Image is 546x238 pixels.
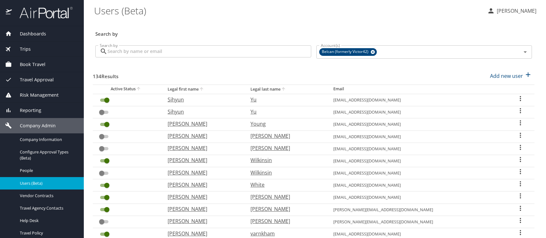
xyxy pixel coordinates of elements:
span: Help Desk [20,218,76,224]
div: Belcan (formerly Victor42) [319,48,377,56]
td: [PERSON_NAME][EMAIL_ADDRESS][DOMAIN_NAME] [328,204,506,216]
span: Reporting [12,107,41,114]
span: Travel Agency Contacts [20,205,76,211]
p: Sihyun [168,108,238,115]
button: [PERSON_NAME] [485,5,539,17]
p: [PERSON_NAME] [168,181,238,189]
p: [PERSON_NAME] [168,169,238,176]
td: [EMAIL_ADDRESS][DOMAIN_NAME] [328,118,506,130]
span: Configure Approval Types (Beta) [20,149,76,161]
p: [PERSON_NAME] [250,205,320,213]
img: airportal-logo.png [12,6,73,19]
span: Vendor Contracts [20,193,76,199]
p: Add new user [490,72,523,80]
td: [PERSON_NAME][EMAIL_ADDRESS][DOMAIN_NAME] [328,216,506,228]
p: [PERSON_NAME] [250,193,320,201]
span: Users (Beta) [20,180,76,186]
h3: Search by [95,26,532,38]
p: Wilkinsin [250,156,320,164]
span: Belcan (formerly Victor42) [319,48,372,55]
p: Yu [250,108,320,115]
span: People [20,167,76,174]
p: [PERSON_NAME] [495,7,536,15]
td: [EMAIL_ADDRESS][DOMAIN_NAME] [328,179,506,191]
th: Active Status [93,85,162,94]
td: [EMAIL_ADDRESS][DOMAIN_NAME] [328,191,506,204]
p: Wilkinsin [250,169,320,176]
td: [EMAIL_ADDRESS][DOMAIN_NAME] [328,106,506,118]
button: sort [136,86,142,92]
td: [EMAIL_ADDRESS][DOMAIN_NAME] [328,94,506,106]
button: sort [199,86,205,93]
span: Book Travel [12,61,45,68]
th: Legal last name [245,85,328,94]
th: Legal first name [162,85,245,94]
button: sort [281,86,287,93]
p: [PERSON_NAME] [168,193,238,201]
img: icon-airportal.png [6,6,12,19]
p: [PERSON_NAME] [250,144,320,152]
td: [EMAIL_ADDRESS][DOMAIN_NAME] [328,167,506,179]
p: Young [250,120,320,128]
p: Yu [250,96,320,103]
button: Open [521,48,530,56]
p: [PERSON_NAME] [168,132,238,140]
p: [PERSON_NAME] [250,132,320,140]
td: [EMAIL_ADDRESS][DOMAIN_NAME] [328,155,506,167]
input: Search by name or email [107,45,311,57]
span: Company Information [20,137,76,143]
span: Travel Approval [12,76,54,83]
p: [PERSON_NAME] [168,217,238,225]
h3: 134 Results [93,69,118,80]
p: varnkham [250,230,320,237]
p: White [250,181,320,189]
p: Sihyun [168,96,238,103]
p: [PERSON_NAME] [250,217,320,225]
span: Company Admin [12,122,56,129]
p: [PERSON_NAME] [168,205,238,213]
p: [PERSON_NAME] [168,120,238,128]
p: [PERSON_NAME] [168,144,238,152]
span: Travel Policy [20,230,76,236]
p: [PERSON_NAME] [168,156,238,164]
p: [PERSON_NAME] [168,230,238,237]
th: Email [328,85,506,94]
span: Trips [12,46,31,53]
span: Risk Management [12,92,59,99]
td: [EMAIL_ADDRESS][DOMAIN_NAME] [328,130,506,143]
td: [EMAIL_ADDRESS][DOMAIN_NAME] [328,143,506,155]
h1: Users (Beta) [94,1,482,20]
span: Dashboards [12,30,46,37]
button: Add new user [487,69,534,83]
